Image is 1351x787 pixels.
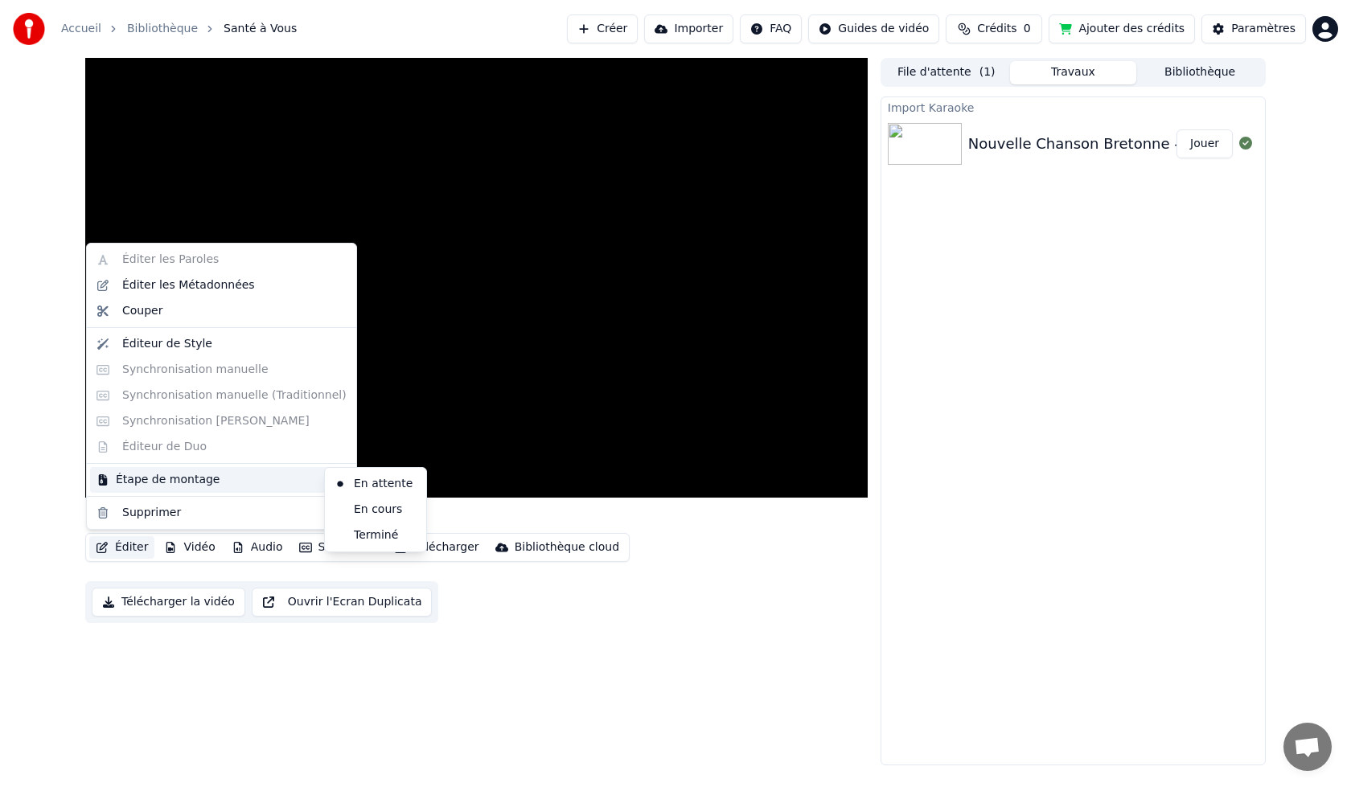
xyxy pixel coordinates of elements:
[89,536,154,559] button: Éditer
[567,14,638,43] button: Créer
[328,471,423,497] div: En attente
[92,588,245,617] button: Télécharger la vidéo
[90,467,353,493] div: Étape de montage
[85,504,179,527] div: Santé à Vous
[293,536,385,559] button: Sous-titres
[979,64,996,80] span: ( 1 )
[515,539,619,555] div: Bibliothèque cloud
[1201,14,1306,43] button: Paramètres
[1024,21,1031,37] span: 0
[61,21,101,37] a: Accueil
[122,336,212,352] div: Éditeur de Style
[127,21,198,37] a: Bibliothèque
[122,277,255,293] div: Éditer les Métadonnées
[740,14,802,43] button: FAQ
[122,303,162,319] div: Couper
[1049,14,1195,43] button: Ajouter des crédits
[1176,129,1233,158] button: Jouer
[61,21,297,37] nav: breadcrumb
[808,14,939,43] button: Guides de vidéo
[388,536,485,559] button: Télécharger
[1010,61,1137,84] button: Travaux
[946,14,1042,43] button: Crédits0
[328,523,423,548] div: Terminé
[1283,723,1332,771] div: Ouvrir le chat
[328,497,423,523] div: En cours
[122,505,181,521] div: Supprimer
[1136,61,1263,84] button: Bibliothèque
[13,13,45,45] img: youka
[1231,21,1296,37] div: Paramètres
[158,536,221,559] button: Vidéo
[881,97,1265,117] div: Import Karaoke
[883,61,1010,84] button: File d'attente
[225,536,289,559] button: Audio
[644,14,733,43] button: Importer
[224,21,297,37] span: Santé à Vous
[252,588,433,617] button: Ouvrir l'Ecran Duplicata
[977,21,1016,37] span: Crédits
